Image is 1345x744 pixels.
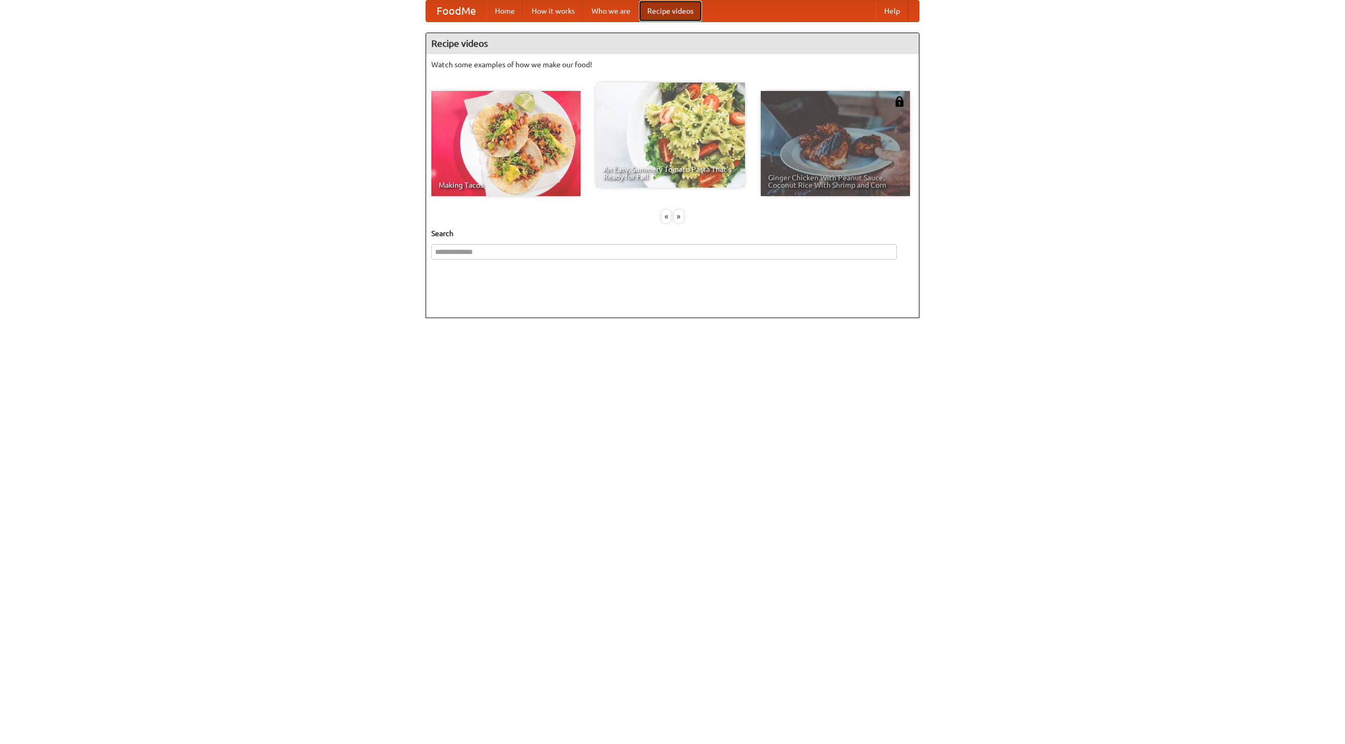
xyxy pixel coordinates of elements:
h4: Recipe videos [426,33,919,54]
a: Who we are [583,1,639,22]
a: Home [487,1,523,22]
div: « [661,210,671,223]
h5: Search [431,228,914,239]
a: Recipe videos [639,1,702,22]
p: Watch some examples of how we make our food! [431,59,914,70]
span: An Easy, Summery Tomato Pasta That's Ready for Fall [603,166,738,180]
span: Making Tacos [439,181,573,189]
a: FoodMe [426,1,487,22]
a: Making Tacos [431,91,581,196]
a: Help [876,1,908,22]
img: 483408.png [894,96,905,107]
a: An Easy, Summery Tomato Pasta That's Ready for Fall [596,83,745,188]
a: How it works [523,1,583,22]
div: » [674,210,684,223]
